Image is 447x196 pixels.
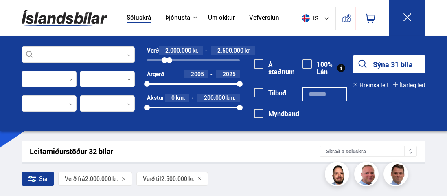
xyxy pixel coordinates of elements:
button: Ítarleg leit [393,82,425,88]
span: 2.500.000 [217,46,243,54]
span: 2.000.000 kr. [85,176,118,182]
a: Vefverslun [249,14,279,22]
button: is [299,6,335,30]
span: km. [176,95,185,101]
span: is [299,14,319,22]
div: Sía [22,172,54,186]
img: svg+xml;base64,PHN2ZyB4bWxucz0iaHR0cDovL3d3dy53My5vcmcvMjAwMC9zdmciIHdpZHRoPSI1MTIiIGhlaWdodD0iNT... [302,14,310,22]
div: Verð [147,47,159,54]
span: 2005 [191,70,204,78]
div: Skráð á söluskrá [320,146,417,157]
label: Á staðnum [254,61,295,76]
img: FbJEzSuNWCJXmdc-.webp [385,163,409,187]
span: Verð frá [65,176,85,182]
label: Tilboð [254,89,287,97]
span: 200.000 [204,94,225,101]
div: Akstur [147,95,164,101]
img: nhp88E3Fdnt1Opn2.png [326,163,351,187]
span: 2025 [223,70,236,78]
button: Sýna 31 bíla [353,55,425,73]
div: Árgerð [147,71,164,77]
span: 0 [171,94,175,101]
div: Leitarniðurstöður 32 bílar [30,147,320,156]
img: G0Ugv5HjCgRt.svg [22,5,107,31]
span: 2.500.000 kr. [161,176,195,182]
img: siFngHWaQ9KaOqBr.png [355,163,380,187]
span: 2.000.000 [165,46,191,54]
label: 100% Lán [302,61,333,76]
span: Verð til [143,176,161,182]
a: Um okkur [208,14,235,22]
button: Hreinsa leit [353,82,389,88]
label: Myndband [254,110,299,117]
span: kr. [193,47,199,54]
button: Þjónusta [165,14,190,22]
span: km. [226,95,236,101]
a: Söluskrá [127,14,151,22]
